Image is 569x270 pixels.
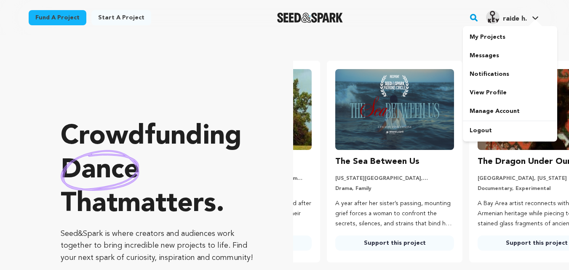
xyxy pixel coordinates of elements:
p: A year after her sister’s passing, mounting grief forces a woman to confront the secrets, silence... [335,199,454,229]
a: Manage Account [463,102,557,120]
img: The Sea Between Us image [335,69,454,150]
p: Crowdfunding that . [61,120,259,221]
a: raide h.'s Profile [484,9,540,24]
a: Messages [463,46,557,65]
p: Drama, Family [335,185,454,192]
a: Start a project [91,10,151,25]
span: matters [118,191,216,218]
p: Seed&Spark is where creators and audiences work together to bring incredible new projects to life... [61,228,259,264]
a: Fund a project [29,10,86,25]
div: raide h.'s Profile [486,11,527,24]
img: Seed&Spark Logo Dark Mode [277,13,343,23]
h3: The Sea Between Us [335,155,419,168]
p: [US_STATE][GEOGRAPHIC_DATA], [US_STATE] | Film Short [335,175,454,182]
span: raide h. [503,16,527,22]
a: Support this project [335,235,454,251]
a: My Projects [463,28,557,46]
img: hand sketched image [61,150,139,190]
img: 003b9bc0c579ed1a.png [486,11,500,24]
span: raide h.'s Profile [484,9,540,27]
a: Logout [463,121,557,140]
a: Notifications [463,65,557,83]
a: View Profile [463,83,557,102]
a: Seed&Spark Homepage [277,13,343,23]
